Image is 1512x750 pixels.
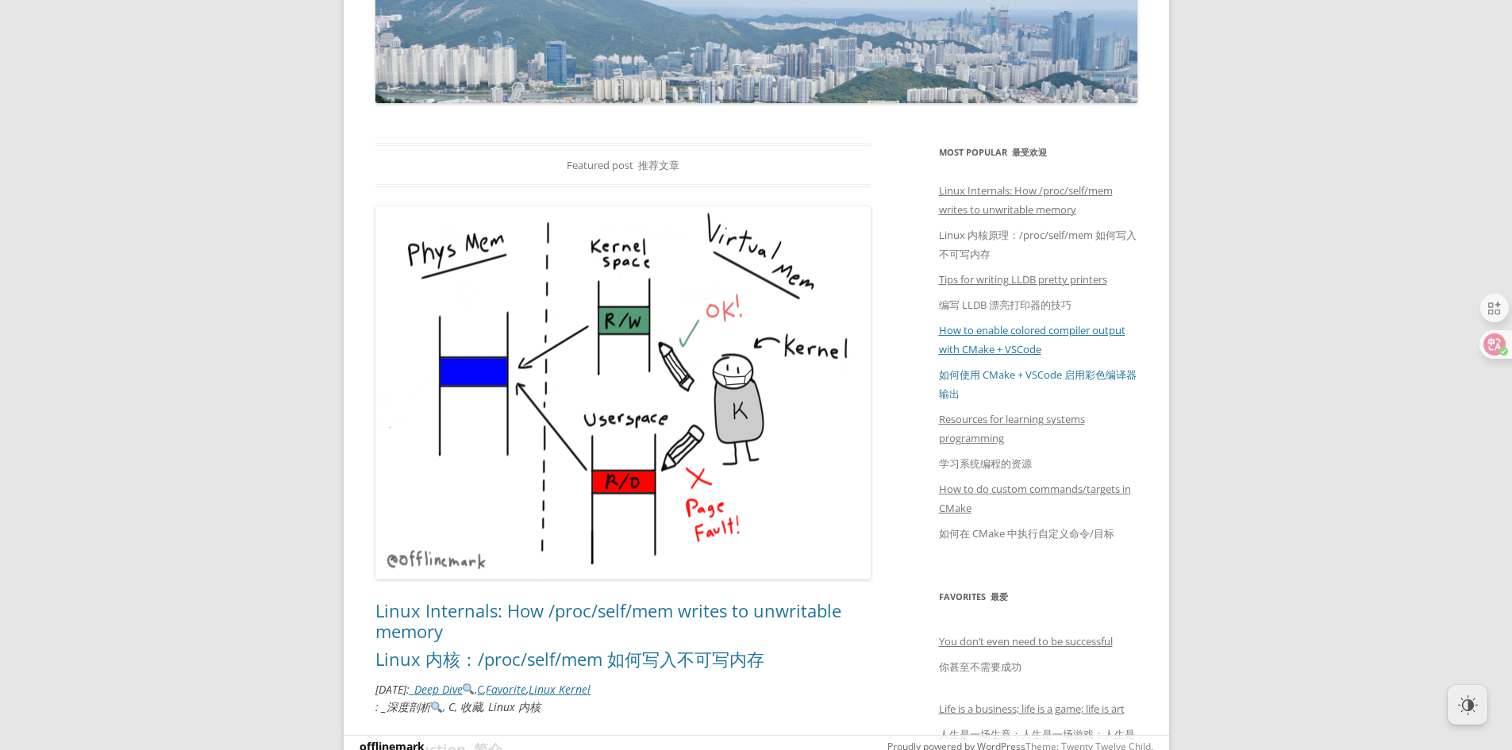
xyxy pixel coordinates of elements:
font: 你甚至不需要成功 [939,660,1021,674]
font: 最爱 [991,590,1008,602]
time: [DATE] [375,682,406,697]
font: 如何在 CMake 中执行自定义命令/目标 [939,526,1114,540]
i: : , , , [375,682,591,715]
font: Linux 内核原理：/proc/self/mem 如何写入不可写内存 [939,228,1137,261]
font: : _深度剖析 , C, 收藏, Linux 内核 [375,699,541,714]
a: Linux Internals: How /proc/self/mem writes to unwritable memoryLinux 内核原理：/proc/self/mem 如何写入不可写内存 [939,183,1137,261]
h3: Most Popular [939,143,1137,162]
a: How to do custom commands/targets in CMake如何在 CMake 中执行自定义命令/目标 [939,482,1131,540]
a: _Deep Dive [410,682,475,697]
h3: Favorites [939,587,1137,606]
font: Linux 内核：/proc/self/mem 如何写入不可写内存 [375,647,764,671]
a: How to enable colored compiler output with CMake + VSCode如何使用 CMake + VSCode 启用彩色编译器输出 [939,323,1137,401]
a: Linux Kernel [529,682,591,697]
font: 推荐文章 [638,158,679,172]
a: Favorite [486,682,526,697]
font: 最受欢迎 [1012,146,1047,158]
a: Tips for writing LLDB pretty printers编写 LLDB 漂亮打印器的技巧 [939,272,1107,312]
a: Resources for learning systems programming学习系统编程的资源 [939,412,1085,471]
font: 如何使用 CMake + VSCode 启用彩色编译器输出 [939,367,1137,401]
img: 🔍 [431,702,442,713]
font: 学习系统编程的资源 [939,456,1032,471]
a: You don’t even need to be successful你甚至不需要成功 [939,634,1113,674]
a: C [477,682,483,697]
a: Linux Internals: How /proc/self/mem writes to unwritable memoryLinux 内核：/proc/self/mem 如何写入不可写内存 [375,598,841,671]
div: Featured post [375,143,871,187]
font: 编写 LLDB 漂亮打印器的技巧 [939,298,1071,312]
img: 🔍 [463,683,474,694]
